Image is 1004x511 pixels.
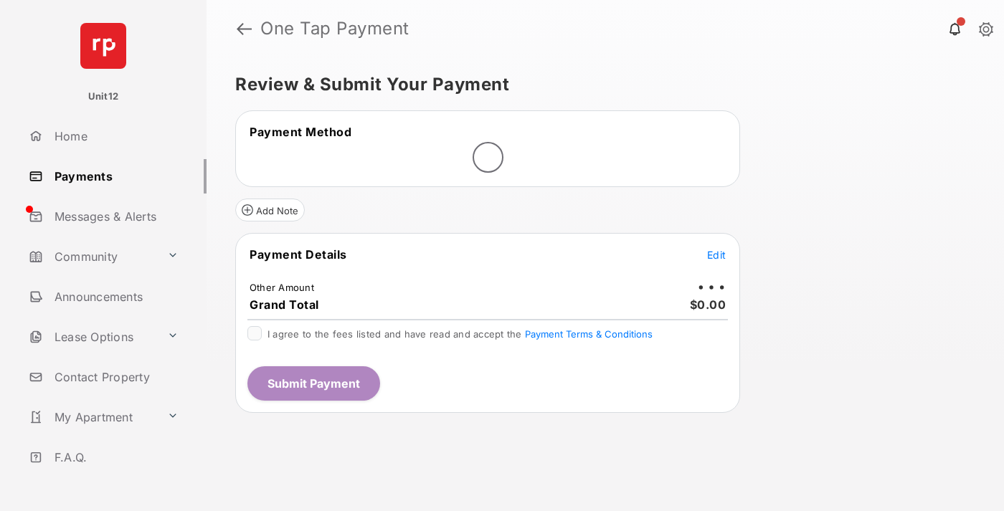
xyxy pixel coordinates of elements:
[525,328,653,340] button: I agree to the fees listed and have read and accept the
[267,328,653,340] span: I agree to the fees listed and have read and accept the
[23,159,207,194] a: Payments
[250,247,347,262] span: Payment Details
[23,360,207,394] a: Contact Property
[23,320,161,354] a: Lease Options
[260,20,409,37] strong: One Tap Payment
[23,119,207,153] a: Home
[23,239,161,274] a: Community
[80,23,126,69] img: svg+xml;base64,PHN2ZyB4bWxucz0iaHR0cDovL3d3dy53My5vcmcvMjAwMC9zdmciIHdpZHRoPSI2NCIgaGVpZ2h0PSI2NC...
[23,400,161,434] a: My Apartment
[23,280,207,314] a: Announcements
[23,199,207,234] a: Messages & Alerts
[235,76,964,93] h5: Review & Submit Your Payment
[23,440,207,474] a: F.A.Q.
[247,366,380,401] button: Submit Payment
[707,247,726,262] button: Edit
[707,249,726,261] span: Edit
[88,90,119,104] p: Unit12
[690,297,726,312] span: $0.00
[235,199,305,221] button: Add Note
[249,281,315,294] td: Other Amount
[250,297,319,312] span: Grand Total
[250,125,351,139] span: Payment Method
